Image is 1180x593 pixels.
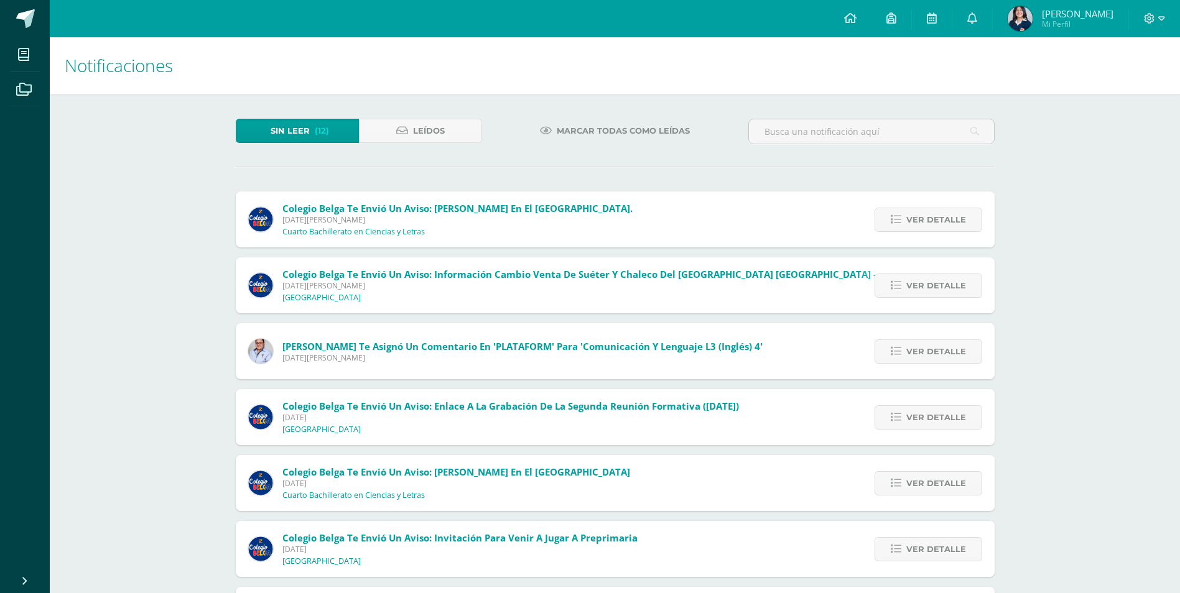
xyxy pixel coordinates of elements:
[282,214,633,225] span: [DATE][PERSON_NAME]
[906,472,966,495] span: Ver detalle
[906,340,966,363] span: Ver detalle
[557,119,690,142] span: Marcar todas como leídas
[906,274,966,297] span: Ver detalle
[282,412,739,423] span: [DATE]
[282,425,361,434] p: [GEOGRAPHIC_DATA]
[282,400,739,412] span: Colegio Belga te envió un aviso: Enlace a la grabación de la Segunda Reunión Formativa ([DATE])
[248,339,273,364] img: 2ae3b50cfd2585439a92959790b77830.png
[282,227,425,237] p: Cuarto Bachillerato en Ciencias y Letras
[282,556,361,566] p: [GEOGRAPHIC_DATA]
[282,202,633,214] span: Colegio Belga te envió un aviso: [PERSON_NAME] en el [GEOGRAPHIC_DATA].
[65,53,173,77] span: Notificaciones
[248,273,273,298] img: 919ad801bb7643f6f997765cf4083301.png
[1008,6,1033,31] img: 6328686b3bae3e949ba257b6aa868a48.png
[359,119,482,143] a: Leídos
[248,207,273,232] img: 919ad801bb7643f6f997765cf4083301.png
[282,544,638,554] span: [DATE]
[271,119,310,142] span: Sin leer
[749,119,994,144] input: Busca una notificación aquí
[282,268,876,280] span: Colegio Belga te envió un aviso: Información cambio venta de suéter y chaleco del [GEOGRAPHIC_DAT...
[315,119,329,142] span: (12)
[248,536,273,561] img: 919ad801bb7643f6f997765cf4083301.png
[906,406,966,429] span: Ver detalle
[282,280,876,291] span: [DATE][PERSON_NAME]
[282,293,361,303] p: [GEOGRAPHIC_DATA]
[524,119,705,143] a: Marcar todas como leídas
[248,405,273,430] img: 919ad801bb7643f6f997765cf4083301.png
[1042,7,1113,20] span: [PERSON_NAME]
[282,352,763,363] span: [DATE][PERSON_NAME]
[282,466,630,478] span: Colegio Belga te envió un aviso: [PERSON_NAME] en el [GEOGRAPHIC_DATA]
[248,471,273,495] img: 919ad801bb7643f6f997765cf4083301.png
[906,208,966,231] span: Ver detalle
[282,340,763,352] span: [PERSON_NAME] te asignó un comentario en 'PLATAFORM' para 'Comunicación y Lenguaje L3 (Inglés) 4'
[1042,19,1113,29] span: Mi Perfil
[906,538,966,561] span: Ver detalle
[413,119,445,142] span: Leídos
[282,490,425,500] p: Cuarto Bachillerato en Ciencias y Letras
[282,478,630,489] span: [DATE]
[282,531,638,544] span: Colegio Belga te envió un aviso: Invitación para venir a jugar a Preprimaria
[236,119,359,143] a: Sin leer(12)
